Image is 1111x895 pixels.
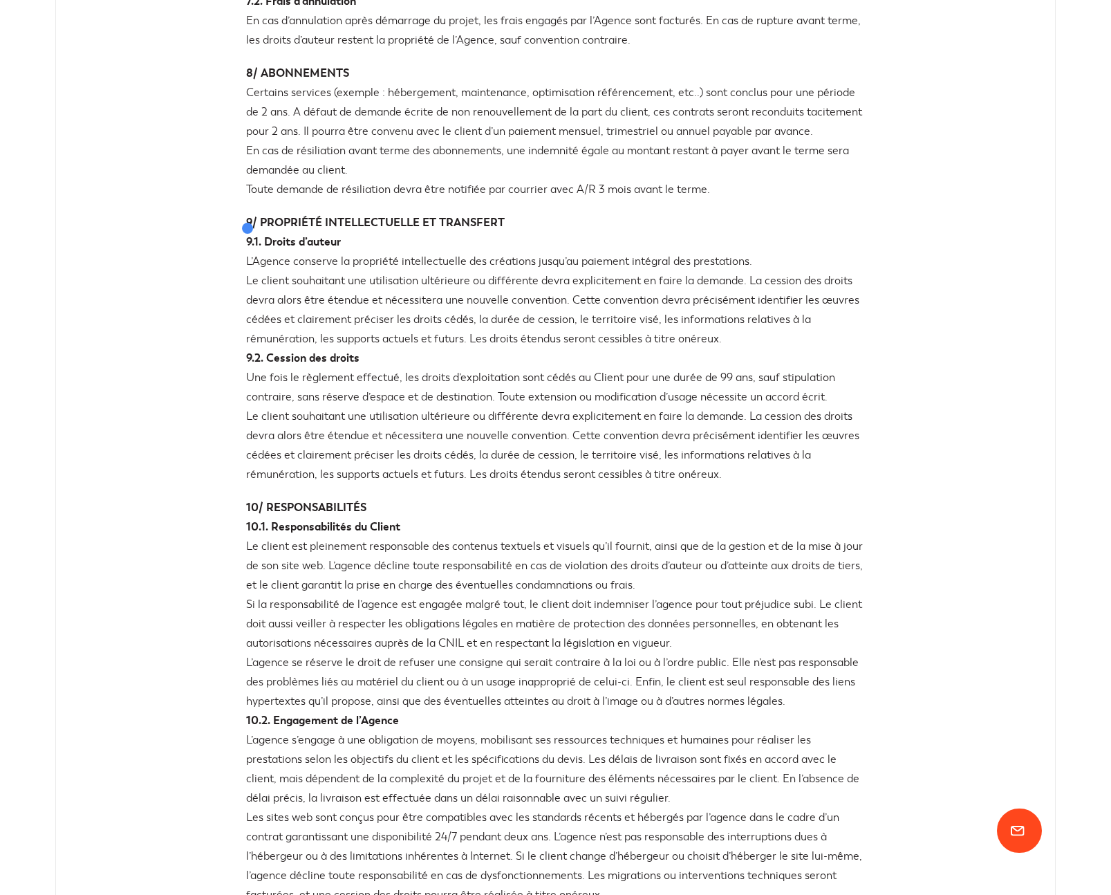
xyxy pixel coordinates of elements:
p: Certains services (exemple : hébergement, maintenance, optimisation référencement, etc..) sont co... [246,64,866,199]
strong: 10.2. Engagement de l’Agence [246,713,399,728]
strong: 10/ RESPONSABILITÉS [246,500,366,515]
strong: 9.1. Droits d’auteur [246,234,341,249]
strong: 8/ ABONNEMENTS [246,66,349,80]
strong: 9/ PROPRIÉTÉ INTELLECTUELLE ET TRANSFERT [246,215,505,230]
strong: 9.2. Cession des droits [246,351,360,365]
p: L’Agence conserve la propriété intellectuelle des créations jusqu’au paiement intégral des presta... [246,213,866,484]
strong: 10.1. Responsabilités du Client [246,519,400,534]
